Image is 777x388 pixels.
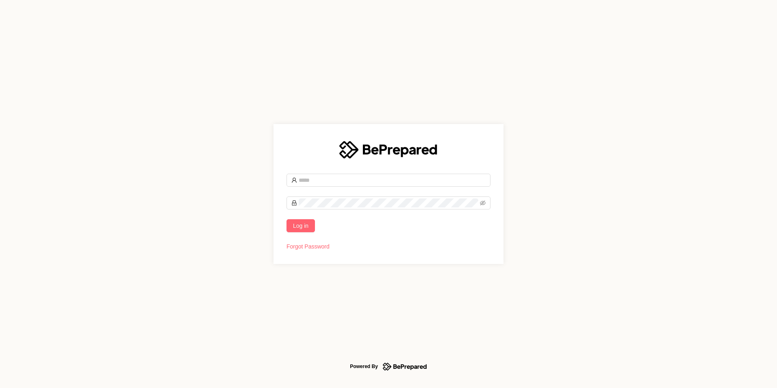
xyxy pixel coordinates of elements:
span: lock [291,200,297,206]
div: Powered By [350,362,378,371]
a: Forgot Password [286,243,330,250]
button: Log in [286,219,315,232]
span: user [291,177,297,183]
span: Log in [293,221,308,230]
span: eye-invisible [480,200,486,206]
